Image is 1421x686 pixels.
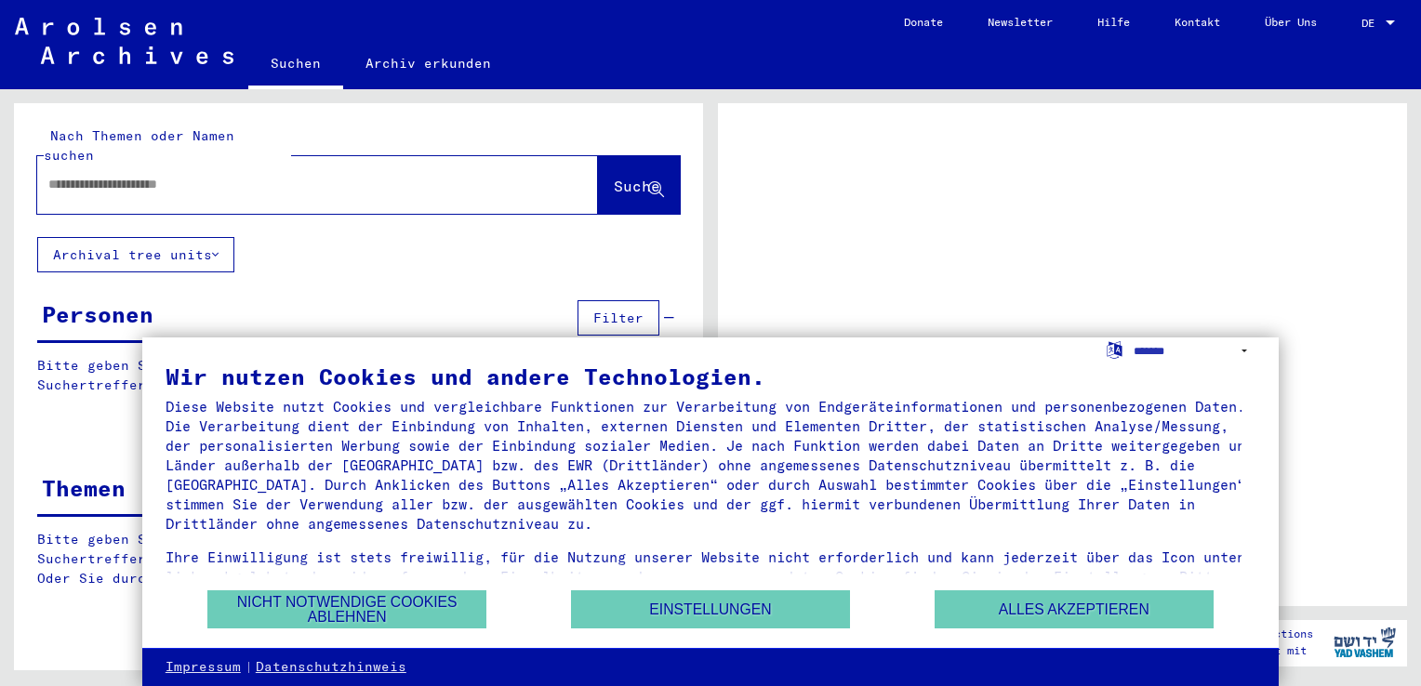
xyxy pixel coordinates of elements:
[343,41,513,86] a: Archiv erkunden
[571,590,850,628] button: Einstellungen
[1105,340,1124,358] label: Sprache auswählen
[166,658,241,677] a: Impressum
[598,156,680,214] button: Suche
[614,177,660,195] span: Suche
[593,310,644,326] span: Filter
[166,365,1255,388] div: Wir nutzen Cookies und andere Technologien.
[578,300,659,336] button: Filter
[256,658,406,677] a: Datenschutzhinweis
[248,41,343,89] a: Suchen
[37,237,234,272] button: Archival tree units
[37,530,680,588] p: Bitte geben Sie einen Suchbegriff ein oder nutzen Sie die Filter, um Suchertreffer zu erhalten. O...
[207,590,486,628] button: Nicht notwendige Cookies ablehnen
[166,397,1255,534] div: Diese Website nutzt Cookies und vergleichbare Funktionen zur Verarbeitung von Endgeräteinformatio...
[1330,619,1400,666] img: yv_logo.png
[935,590,1214,628] button: Alles akzeptieren
[37,356,679,395] p: Bitte geben Sie einen Suchbegriff ein oder nutzen Sie die Filter, um Suchertreffer zu erhalten.
[42,471,126,505] div: Themen
[15,18,233,64] img: Arolsen_neg.svg
[1134,337,1255,364] select: Sprache auswählen
[44,127,234,164] mat-label: Nach Themen oder Namen suchen
[42,297,153,331] div: Personen
[1361,17,1382,30] span: DE
[166,547,1255,606] div: Ihre Einwilligung ist stets freiwillig, für die Nutzung unserer Website nicht erforderlich und ka...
